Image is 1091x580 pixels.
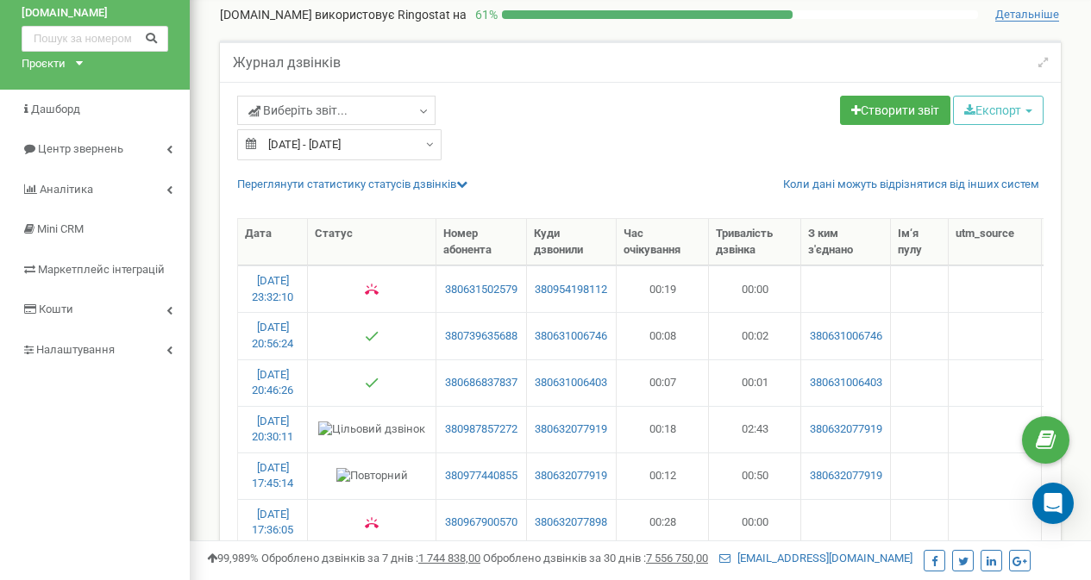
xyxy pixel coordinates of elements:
a: 380632077898 [534,515,609,531]
img: Успішний [365,329,379,343]
a: Виберіть звіт... [237,96,436,125]
div: Проєкти [22,56,66,72]
th: З ким з'єднано [801,219,891,265]
a: [EMAIL_ADDRESS][DOMAIN_NAME] [719,552,912,564]
a: 380632077919 [534,468,609,484]
a: 380631006403 [534,375,609,391]
u: 1 744 838,00 [418,552,480,564]
td: 00:00 [709,499,801,546]
p: [DOMAIN_NAME] [220,6,467,23]
span: Налаштування [36,343,115,356]
a: [DATE] 17:45:14 [252,461,293,490]
th: Час очікування [617,219,709,265]
span: Аналiтика [40,183,93,196]
img: Успішний [365,376,379,390]
a: 380987857272 [443,421,518,438]
a: 380632077919 [808,421,883,438]
span: Виберіть звіт... [248,102,348,119]
td: 02:43 [709,406,801,452]
span: Маркетплейс інтеграцій [38,263,165,276]
span: 99,989% [207,552,259,564]
a: [DATE] 20:56:24 [252,321,293,350]
th: Дата [238,219,308,265]
a: 380977440855 [443,468,518,484]
input: Пошук за номером [22,26,168,52]
a: 380686837837 [443,375,518,391]
a: 380631502579 [443,282,518,298]
img: Зайнято [365,516,379,530]
span: Кошти [39,302,73,315]
img: Зайнято [365,283,379,296]
a: [DOMAIN_NAME] [22,5,168,22]
span: Оброблено дзвінків за 7 днів : [261,552,480,564]
u: 7 556 750,00 [646,552,708,564]
a: 380739635688 [443,328,518,345]
span: використовує Ringostat на [315,8,467,22]
td: 00:07 [617,359,709,406]
td: 00:01 [709,359,801,406]
a: 380631006403 [808,375,883,391]
span: Mini CRM [37,222,84,235]
a: [DATE] 20:46:26 [252,368,293,397]
td: 00:08 [617,312,709,359]
td: 00:00 [709,265,801,312]
span: Дашборд [31,103,80,115]
a: [DATE] 17:36:05 [252,508,293,537]
a: Коли дані можуть відрізнятися вiд інших систем [783,177,1039,193]
a: Створити звіт [840,96,950,125]
a: 380631006746 [534,328,609,345]
th: utm_sourcе [949,219,1041,265]
span: Оброблено дзвінків за 30 днів : [483,552,708,564]
th: Тривалість дзвінка [709,219,801,265]
th: Куди дзвонили [527,219,617,265]
a: 380632077919 [534,421,609,438]
img: Цільовий дзвінок [318,421,425,438]
p: 61 % [467,6,502,23]
span: Детальніше [995,8,1059,22]
td: 00:28 [617,499,709,546]
a: 380954198112 [534,282,609,298]
td: 00:02 [709,312,801,359]
a: Переглянути статистику статусів дзвінків [237,178,467,190]
th: Статус [308,219,436,265]
span: Центр звернень [38,142,123,155]
td: 00:18 [617,406,709,452]
h5: Журнал дзвінків [233,55,341,71]
a: 380632077919 [808,468,883,484]
a: 380631006746 [808,328,883,345]
a: [DATE] 23:32:10 [252,274,293,303]
div: Open Intercom Messenger [1032,483,1074,524]
td: 00:19 [617,265,709,312]
button: Експорт [953,96,1044,125]
th: Ім‘я пулу [891,219,949,265]
a: 380967900570 [443,515,518,531]
td: 00:50 [709,452,801,499]
th: Номер абонента [436,219,526,265]
td: 00:12 [617,452,709,499]
a: [DATE] 20:30:11 [252,415,293,444]
img: Повторний [336,468,408,484]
